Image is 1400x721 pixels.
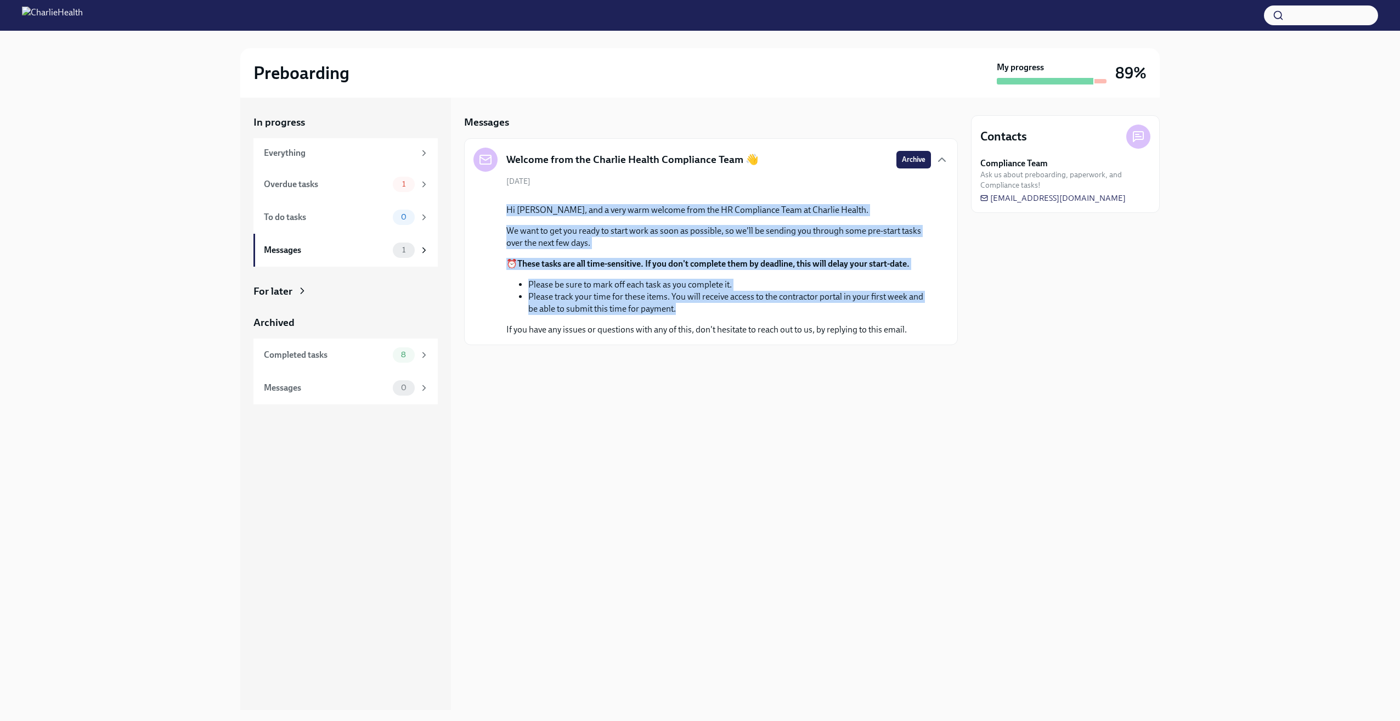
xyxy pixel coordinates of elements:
button: Archive [896,151,931,168]
div: For later [253,284,292,298]
a: Completed tasks8 [253,339,438,371]
p: Hi [PERSON_NAME], and a very warm welcome from the HR Compliance Team at Charlie Health. [506,204,931,216]
p: If you have any issues or questions with any of this, don't hesitate to reach out to us, by reply... [506,324,931,336]
a: Archived [253,316,438,330]
a: For later [253,284,438,298]
p: We want to get you ready to start work as soon as possible, so we'll be sending you through some ... [506,225,931,249]
a: [EMAIL_ADDRESS][DOMAIN_NAME] [980,193,1126,204]
a: Overdue tasks1 [253,168,438,201]
li: Please track your time for these items. You will receive access to the contractor portal in your ... [528,291,931,315]
div: Messages [264,244,388,256]
a: Messages1 [253,234,438,267]
a: In progress [253,115,438,129]
h2: Preboarding [253,62,349,84]
div: To do tasks [264,211,388,223]
span: 1 [396,246,412,254]
span: Archive [902,154,925,165]
p: ⏰ [506,258,931,270]
span: [DATE] [506,176,530,187]
h5: Messages [464,115,509,129]
div: Completed tasks [264,349,388,361]
span: 0 [394,384,413,392]
span: 0 [394,213,413,221]
span: 8 [394,351,413,359]
h5: Welcome from the Charlie Health Compliance Team 👋 [506,153,759,167]
a: Everything [253,138,438,168]
strong: My progress [997,61,1044,74]
strong: These tasks are all time-sensitive. If you don't complete them by deadline, this will delay your ... [517,258,910,269]
h4: Contacts [980,128,1027,145]
strong: Compliance Team [980,157,1048,170]
img: CharlieHealth [22,7,83,24]
div: Messages [264,382,388,394]
div: Everything [264,147,415,159]
span: 1 [396,180,412,188]
h3: 89% [1115,63,1147,83]
a: Messages0 [253,371,438,404]
span: Ask us about preboarding, paperwork, and Compliance tasks! [980,170,1150,190]
a: To do tasks0 [253,201,438,234]
li: Please be sure to mark off each task as you complete it. [528,279,931,291]
div: Overdue tasks [264,178,388,190]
